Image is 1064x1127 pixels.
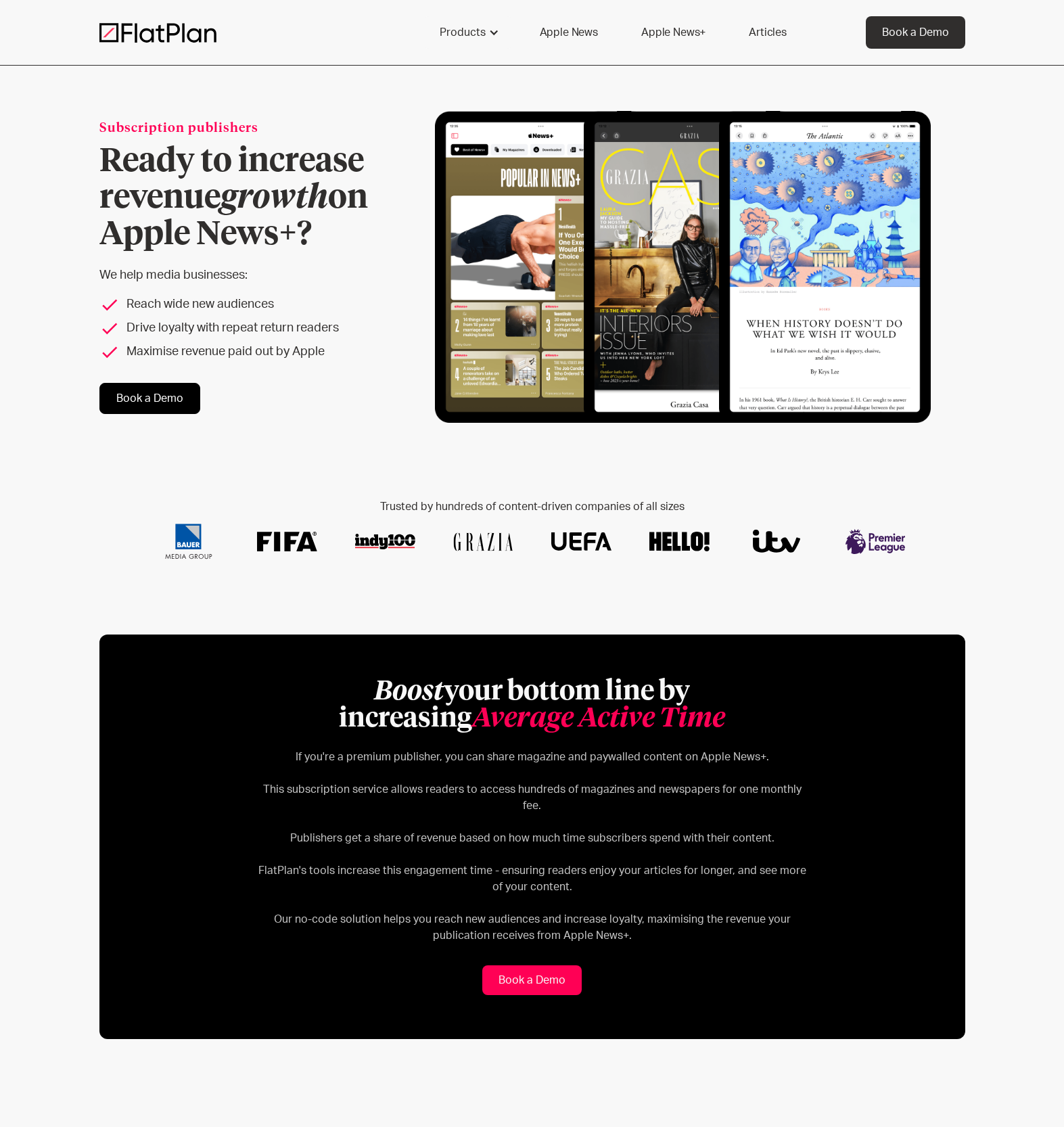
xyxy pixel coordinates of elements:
[99,143,411,253] h1: Ready to increase revenue on Apple News+?
[733,16,803,49] a: Articles
[440,24,486,41] div: Products
[374,678,444,706] em: Boost
[99,343,411,361] li: Maximise revenue paid out by Apple
[99,319,411,338] li: Drive loyalty with repeat return readers
[99,267,411,285] p: We help media businesses:
[524,16,614,49] a: Apple News
[423,16,513,49] div: Products
[482,965,582,995] a: Book a Demo
[99,120,411,138] div: Subscription publishers
[143,501,922,513] h2: Trusted by hundreds of content-driven companies of all sizes
[255,678,810,733] h2: your bottom line by increasing
[882,24,949,41] div: Book a Demo
[472,706,725,733] em: Average Active Time
[625,16,722,49] a: Apple News+
[866,16,965,49] a: Book a Demo
[99,383,200,414] a: Book a Demo
[221,182,328,214] em: growth
[99,296,411,314] li: Reach wide new audiences
[255,749,810,944] p: If you're a premium publisher, you can share magazine and paywalled content on Apple News+. This ...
